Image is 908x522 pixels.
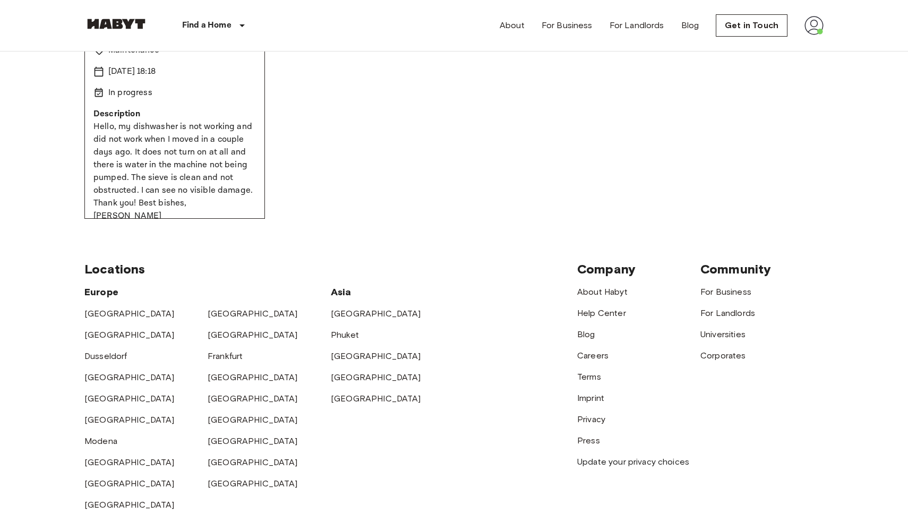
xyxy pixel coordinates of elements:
a: Blog [577,329,595,339]
p: Description [93,108,256,121]
span: Company [577,261,636,277]
a: For Business [542,19,593,32]
a: [GEOGRAPHIC_DATA] [208,330,298,340]
span: Asia [331,286,352,298]
a: [GEOGRAPHIC_DATA] [208,436,298,446]
a: About Habyt [577,287,628,297]
p: Find a Home [182,19,232,32]
a: For Landlords [610,19,664,32]
a: [GEOGRAPHIC_DATA] [331,351,421,361]
a: Dusseldorf [84,351,127,361]
a: [GEOGRAPHIC_DATA] [331,393,421,404]
a: [GEOGRAPHIC_DATA] [208,478,298,489]
span: Community [700,261,771,277]
a: [GEOGRAPHIC_DATA] [208,372,298,382]
a: Terms [577,372,601,382]
a: [GEOGRAPHIC_DATA] [84,415,175,425]
a: Corporates [700,350,746,361]
a: [GEOGRAPHIC_DATA] [208,309,298,319]
a: Frankfurt [208,351,243,361]
a: Privacy [577,414,605,424]
a: Phuket [331,330,359,340]
p: Hello, my dishwasher is not working and did not work when I moved in a couple days ago. It does n... [93,121,256,223]
a: For Business [700,287,751,297]
img: Habyt [84,19,148,29]
a: Press [577,435,600,446]
p: In progress [108,87,152,99]
a: [GEOGRAPHIC_DATA] [84,309,175,319]
a: About [500,19,525,32]
p: [DATE] 18:18 [108,65,156,78]
a: [GEOGRAPHIC_DATA] [208,415,298,425]
a: [GEOGRAPHIC_DATA] [331,309,421,319]
a: [GEOGRAPHIC_DATA] [331,372,421,382]
a: [GEOGRAPHIC_DATA] [84,372,175,382]
a: Universities [700,329,746,339]
a: Careers [577,350,609,361]
a: [GEOGRAPHIC_DATA] [208,393,298,404]
a: Help Center [577,308,626,318]
a: Blog [681,19,699,32]
span: Locations [84,261,145,277]
a: [GEOGRAPHIC_DATA] [84,330,175,340]
a: Update your privacy choices [577,457,689,467]
a: [GEOGRAPHIC_DATA] [84,500,175,510]
span: Europe [84,286,118,298]
a: [GEOGRAPHIC_DATA] [84,457,175,467]
a: [GEOGRAPHIC_DATA] [84,393,175,404]
a: [GEOGRAPHIC_DATA] [84,478,175,489]
a: [GEOGRAPHIC_DATA] [208,457,298,467]
img: avatar [804,16,824,35]
a: Imprint [577,393,604,403]
a: For Landlords [700,308,755,318]
a: Get in Touch [716,14,787,37]
a: Modena [84,436,117,446]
